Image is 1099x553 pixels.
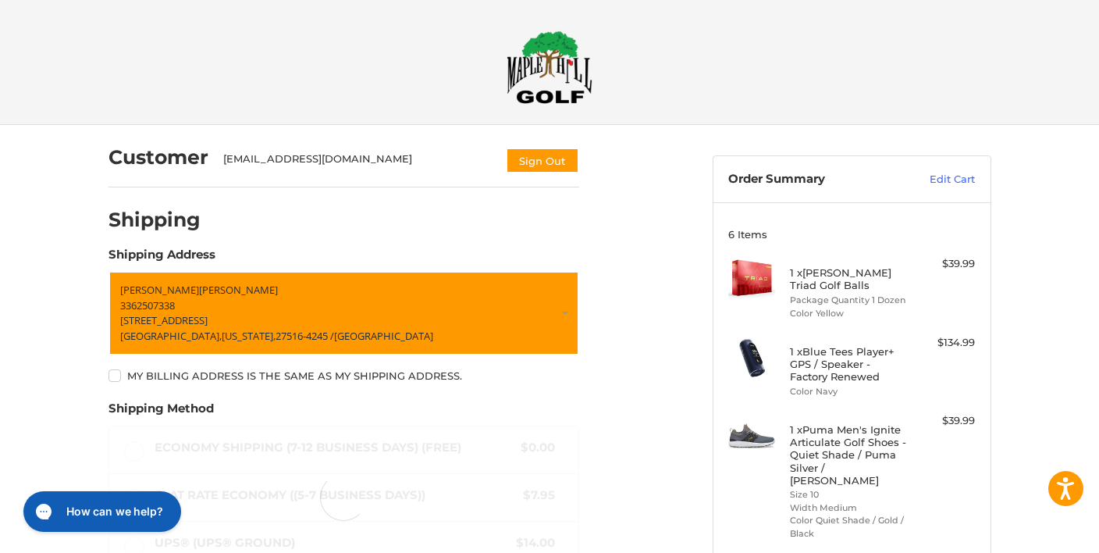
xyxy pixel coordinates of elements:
[728,172,896,187] h3: Order Summary
[913,256,975,272] div: $39.99
[334,329,433,343] span: [GEOGRAPHIC_DATA]
[790,294,909,307] li: Package Quantity 1 Dozen
[507,30,592,104] img: Maple Hill Golf
[223,152,490,173] div: [EMAIL_ADDRESS][DOMAIN_NAME]
[199,283,278,297] span: [PERSON_NAME]
[120,298,175,312] span: 3362507338
[120,329,222,343] span: [GEOGRAPHIC_DATA],
[108,208,201,232] h2: Shipping
[108,145,208,169] h2: Customer
[790,307,909,320] li: Color Yellow
[16,486,186,537] iframe: Gorgias live chat messenger
[896,172,975,187] a: Edit Cart
[790,423,909,487] h4: 1 x Puma Men's Ignite Articulate Golf Shoes - Quiet Shade / Puma Silver / [PERSON_NAME]
[120,283,199,297] span: [PERSON_NAME]
[790,385,909,398] li: Color Navy
[108,400,214,425] legend: Shipping Method
[120,313,208,327] span: [STREET_ADDRESS]
[108,271,579,355] a: Enter or select a different address
[506,148,579,173] button: Sign Out
[790,266,909,292] h4: 1 x [PERSON_NAME] Triad Golf Balls
[108,246,215,271] legend: Shipping Address
[108,369,579,382] label: My billing address is the same as my shipping address.
[790,345,909,384] h4: 1 x Blue Tees Player+ GPS / Speaker - Factory Renewed
[913,335,975,351] div: $134.99
[222,329,276,343] span: [US_STATE],
[276,329,334,343] span: 27516-4245 /
[728,228,975,241] h3: 6 Items
[913,413,975,429] div: $39.99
